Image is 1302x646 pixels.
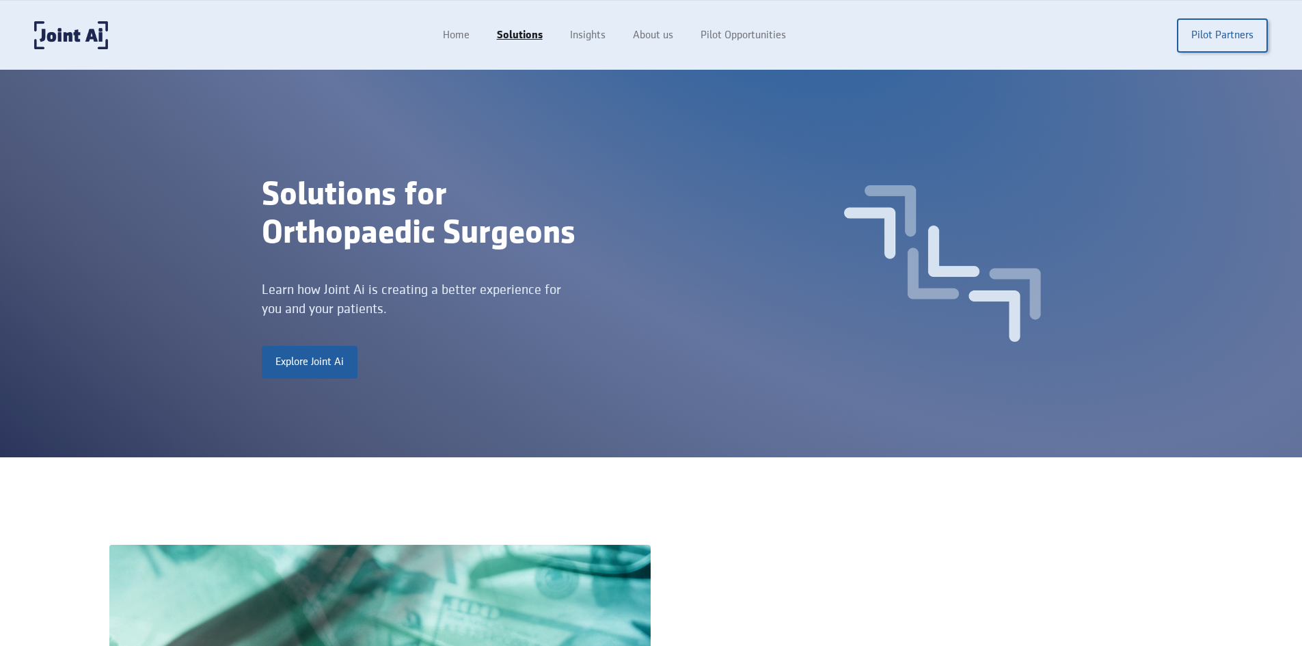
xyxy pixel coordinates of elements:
a: Explore Joint Ai [262,346,357,379]
a: Home [429,23,483,49]
a: Pilot Partners [1177,18,1268,53]
a: Pilot Opportunities [687,23,800,49]
a: Solutions [483,23,556,49]
div: Learn how Joint Ai is creating a better experience for you and your patients. [262,280,561,319]
a: Insights [556,23,619,49]
a: About us [619,23,687,49]
a: home [34,21,108,49]
div: Solutions for Orthopaedic Surgeons [262,176,690,253]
